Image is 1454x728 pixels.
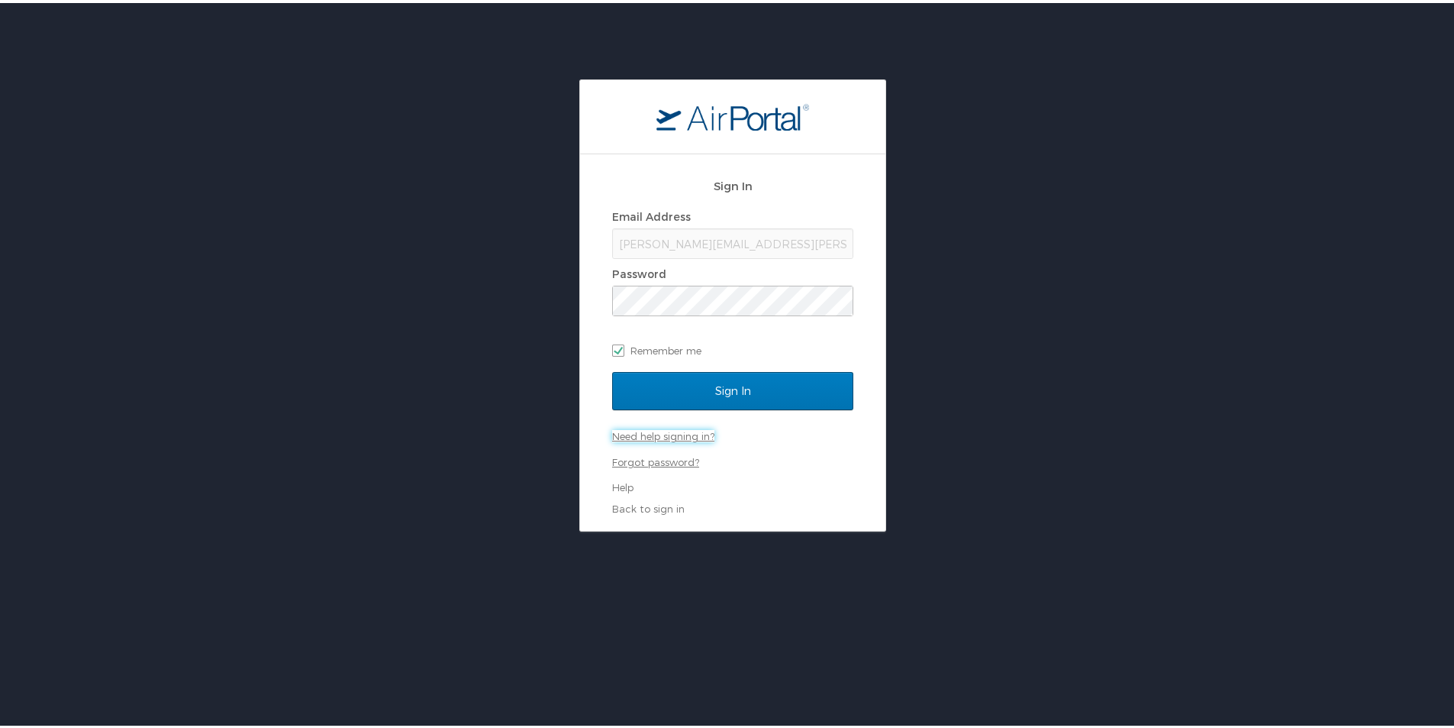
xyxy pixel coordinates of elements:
[612,207,691,220] label: Email Address
[612,336,853,359] label: Remember me
[612,427,714,439] a: Need help signing in?
[612,264,666,277] label: Password
[612,500,685,512] a: Back to sign in
[612,174,853,192] h2: Sign In
[656,100,809,128] img: logo
[612,369,853,407] input: Sign In
[612,453,699,465] a: Forgot password?
[612,478,634,490] a: Help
